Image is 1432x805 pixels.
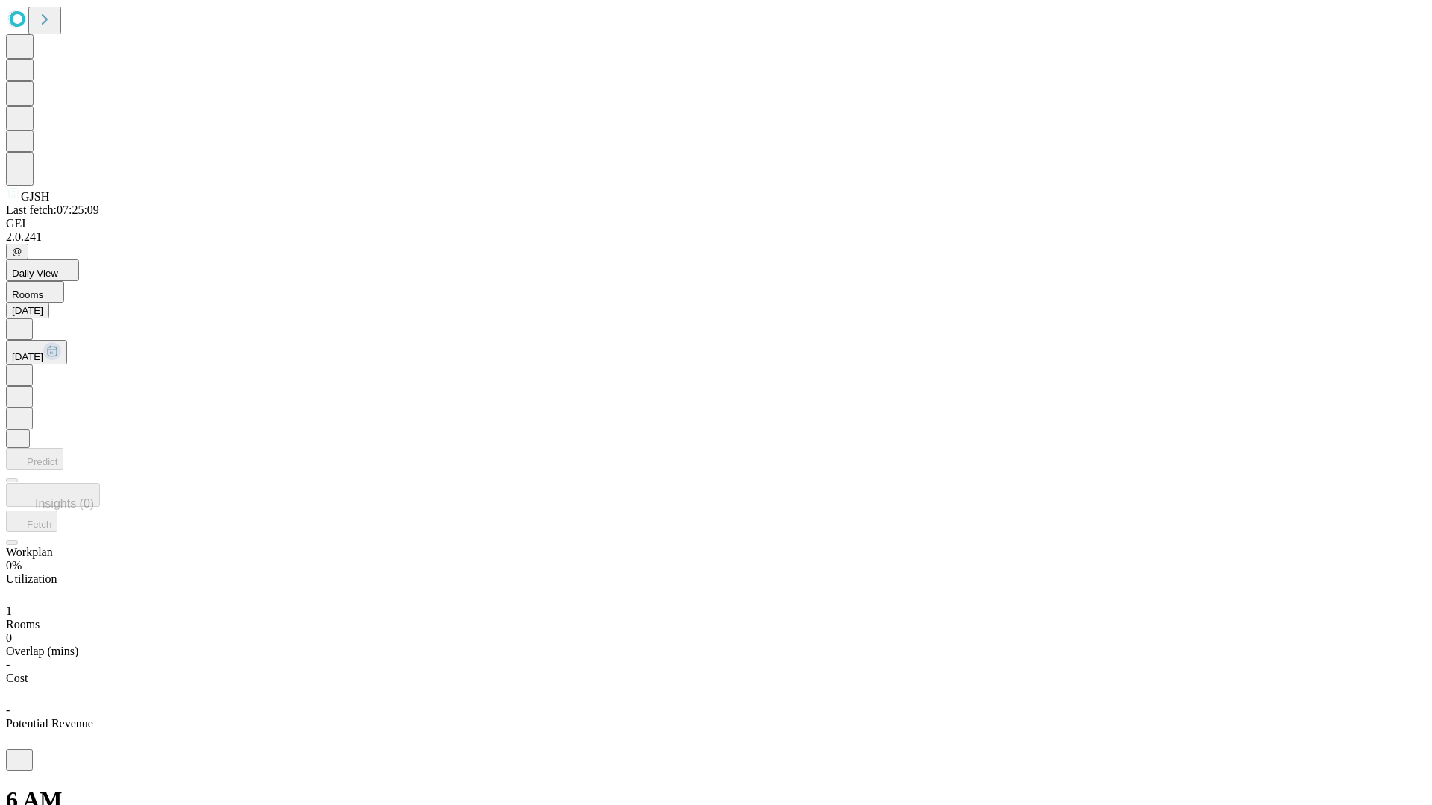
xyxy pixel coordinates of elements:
span: 0% [6,559,22,572]
span: Last fetch: 07:25:09 [6,203,99,216]
span: Workplan [6,546,53,558]
span: Insights (0) [35,497,94,510]
span: - [6,704,10,716]
button: Rooms [6,281,64,303]
span: Rooms [6,618,40,631]
span: GJSH [21,190,49,203]
button: [DATE] [6,303,49,318]
button: Daily View [6,259,79,281]
span: @ [12,246,22,257]
button: @ [6,244,28,259]
span: Rooms [12,289,43,300]
span: 0 [6,631,12,644]
span: - [6,658,10,671]
div: 2.0.241 [6,230,1426,244]
div: GEI [6,217,1426,230]
span: 1 [6,604,12,617]
span: Cost [6,672,28,684]
span: Potential Revenue [6,717,93,730]
span: Overlap (mins) [6,645,78,657]
button: [DATE] [6,340,67,364]
span: [DATE] [12,351,43,362]
button: Fetch [6,511,57,532]
span: Daily View [12,268,58,279]
span: Utilization [6,572,57,585]
button: Predict [6,448,63,470]
button: Insights (0) [6,483,100,507]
